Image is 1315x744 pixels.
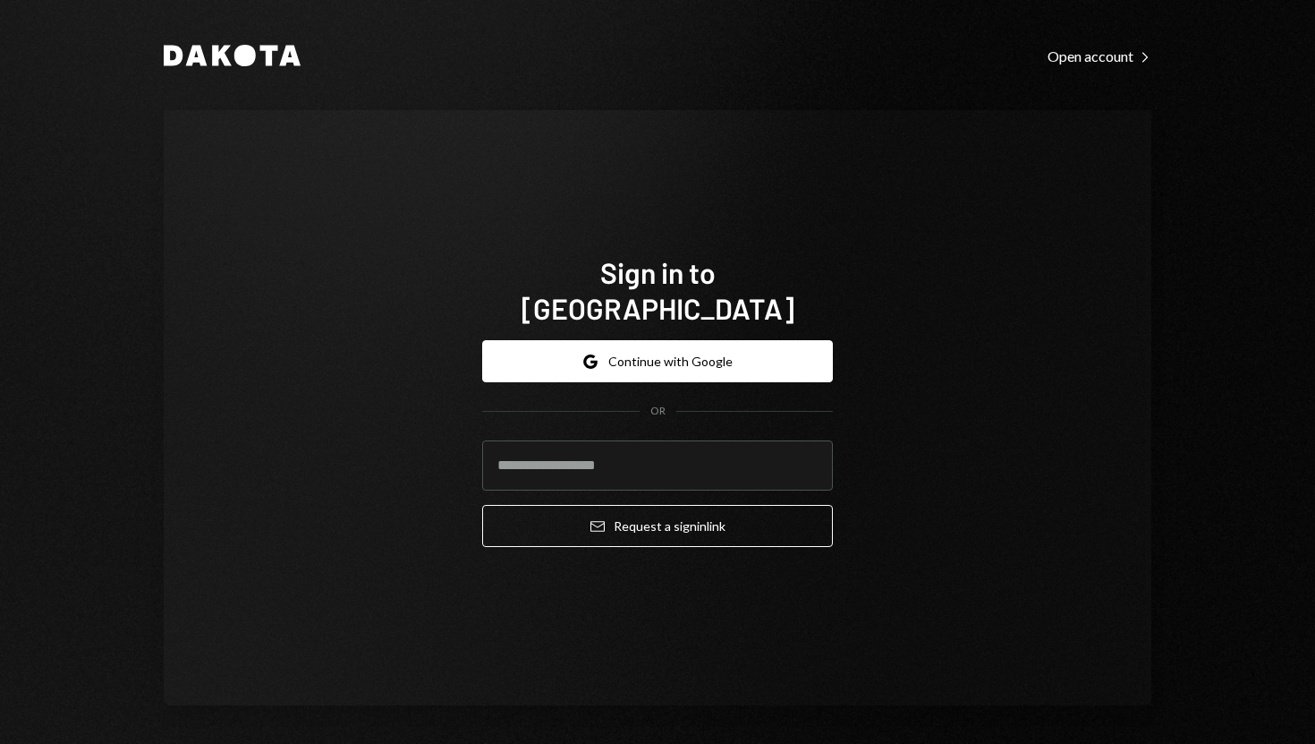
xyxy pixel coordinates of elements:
[1048,47,1151,65] div: Open account
[482,254,833,326] h1: Sign in to [GEOGRAPHIC_DATA]
[482,340,833,382] button: Continue with Google
[1048,46,1151,65] a: Open account
[482,505,833,547] button: Request a signinlink
[650,404,666,419] div: OR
